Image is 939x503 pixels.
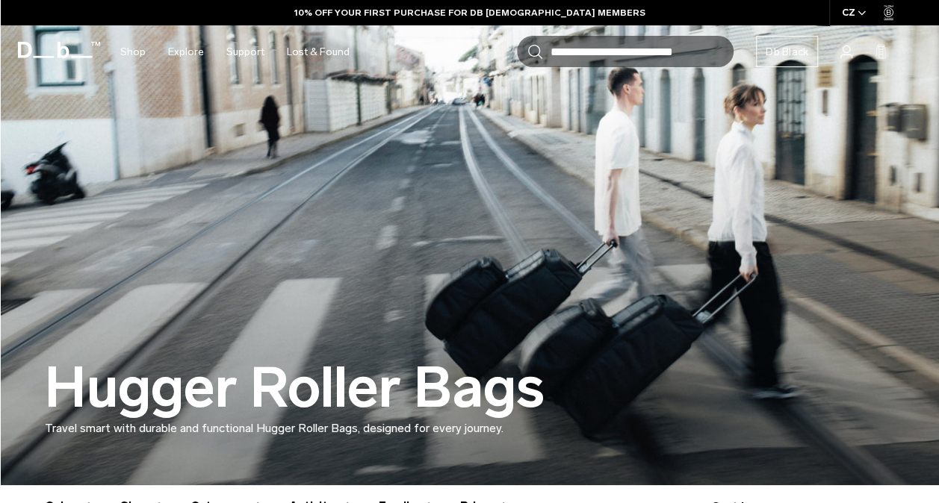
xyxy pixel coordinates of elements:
h1: Hugger Roller Bags [45,357,545,419]
a: Support [226,25,264,78]
a: Shop [120,25,146,78]
a: 10% OFF YOUR FIRST PURCHASE FOR DB [DEMOGRAPHIC_DATA] MEMBERS [294,6,645,19]
a: Lost & Found [287,25,350,78]
a: Db Black [756,36,818,67]
nav: Main Navigation [109,25,361,78]
span: Travel smart with durable and functional Hugger Roller Bags, designed for every journey. [45,421,503,435]
a: Explore [168,25,204,78]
